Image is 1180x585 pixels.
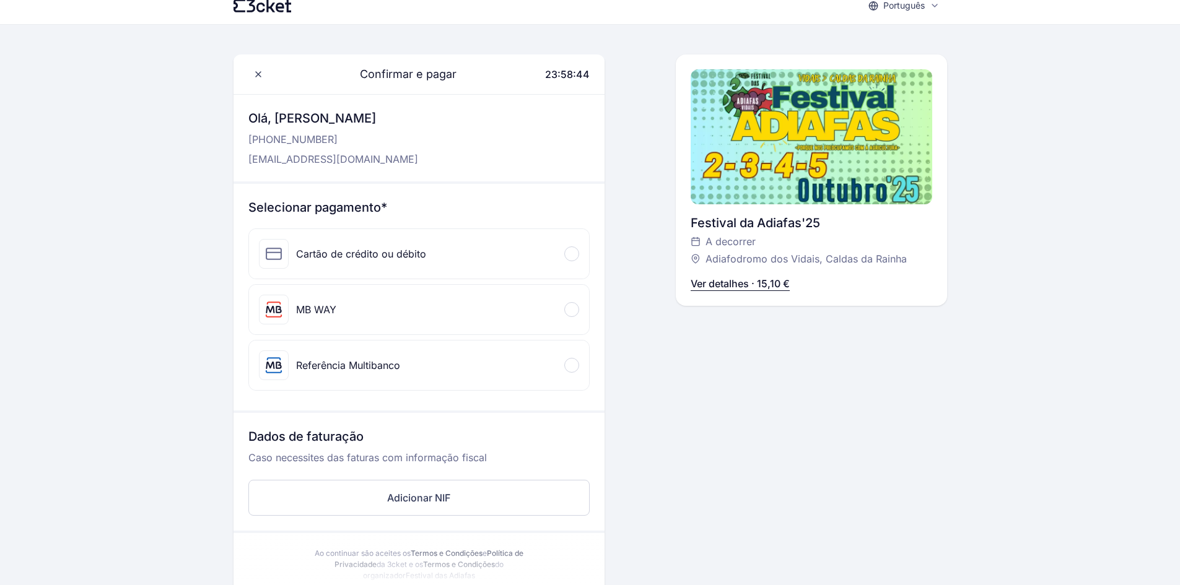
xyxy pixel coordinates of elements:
h3: Olá, [PERSON_NAME] [248,110,418,127]
a: Termos e Condições [423,560,495,569]
h3: Dados de faturação [248,428,590,450]
div: MB WAY [296,302,336,317]
p: Caso necessites das faturas com informação fiscal [248,450,590,475]
span: Adiafodromo dos Vidais, Caldas da Rainha [706,251,907,266]
div: Festival da Adiafas'25 [691,214,932,232]
div: Referência Multibanco [296,358,400,373]
button: Adicionar NIF [248,480,590,516]
span: Confirmar e pagar [345,66,457,83]
div: Ao continuar são aceites os e da 3cket e os do organizador [303,548,535,581]
span: Festival das Adiafas [406,571,475,580]
div: Cartão de crédito ou débito [296,246,426,261]
p: [EMAIL_ADDRESS][DOMAIN_NAME] [248,152,418,167]
span: 23:58:44 [545,68,590,80]
p: Ver detalhes · 15,10 € [691,276,790,291]
span: A decorrer [706,234,756,249]
a: Termos e Condições [411,548,483,558]
h3: Selecionar pagamento* [248,199,590,216]
p: [PHONE_NUMBER] [248,132,418,147]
